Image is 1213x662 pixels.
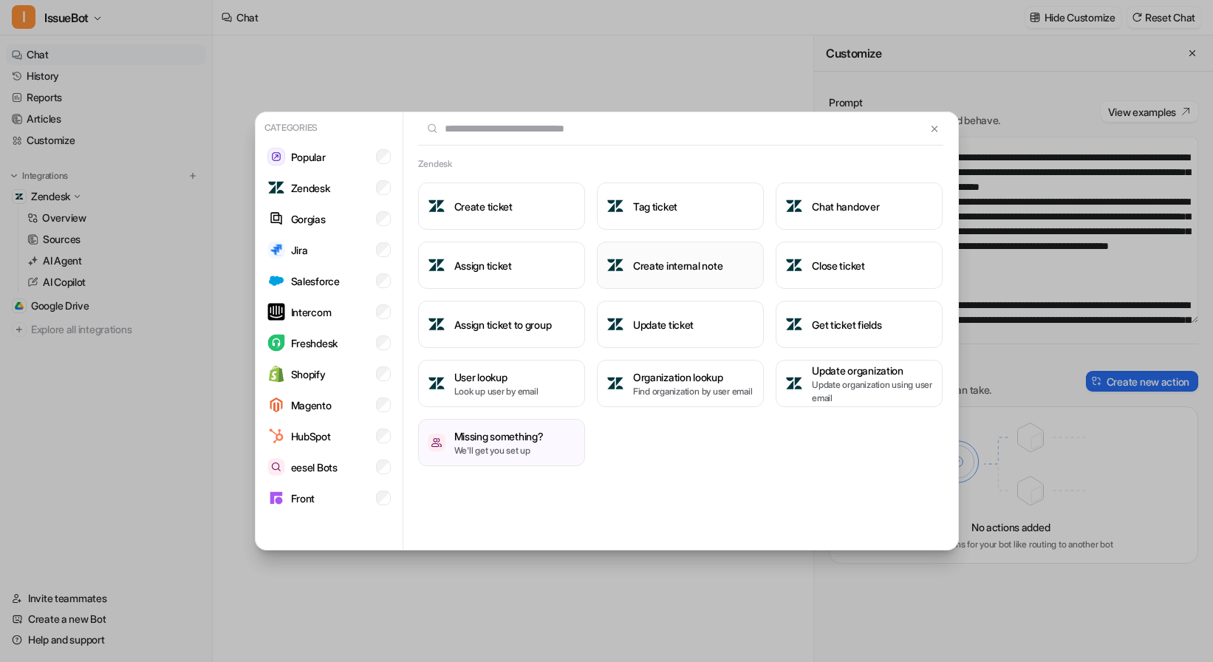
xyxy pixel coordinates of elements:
[428,197,445,215] img: Create ticket
[785,375,803,392] img: Update organization
[785,256,803,274] img: Close ticket
[418,301,585,348] button: Assign ticket to groupAssign ticket to group
[776,301,943,348] button: Get ticket fieldsGet ticket fields
[454,369,539,385] h3: User lookup
[812,199,879,214] h3: Chat handover
[291,180,330,196] p: Zendesk
[812,378,933,405] p: Update organization using user email
[776,242,943,289] button: Close ticketClose ticket
[428,256,445,274] img: Assign ticket
[291,242,308,258] p: Jira
[633,385,753,398] p: Find organization by user email
[633,258,722,273] h3: Create internal note
[606,197,624,215] img: Tag ticket
[428,315,445,333] img: Assign ticket to group
[597,182,764,230] button: Tag ticketTag ticket
[812,317,881,332] h3: Get ticket fields
[291,273,340,289] p: Salesforce
[291,211,326,227] p: Gorgias
[418,182,585,230] button: Create ticketCreate ticket
[418,419,585,466] button: /missing-somethingMissing something?We'll get you set up
[454,385,539,398] p: Look up user by email
[776,360,943,407] button: Update organizationUpdate organizationUpdate organization using user email
[812,363,933,378] h3: Update organization
[454,199,513,214] h3: Create ticket
[597,360,764,407] button: Organization lookupOrganization lookupFind organization by user email
[785,197,803,215] img: Chat handover
[291,397,332,413] p: Magento
[428,434,445,451] img: /missing-something
[418,360,585,407] button: User lookupUser lookupLook up user by email
[454,317,552,332] h3: Assign ticket to group
[454,258,512,273] h3: Assign ticket
[633,369,753,385] h3: Organization lookup
[597,242,764,289] button: Create internal noteCreate internal note
[785,315,803,333] img: Get ticket fields
[291,460,338,475] p: eesel Bots
[606,375,624,392] img: Organization lookup
[633,199,677,214] h3: Tag ticket
[418,157,452,171] h2: Zendesk
[291,304,332,320] p: Intercom
[776,182,943,230] button: Chat handoverChat handover
[597,301,764,348] button: Update ticketUpdate ticket
[454,444,544,457] p: We'll get you set up
[262,118,397,137] p: Categories
[291,335,338,351] p: Freshdesk
[291,491,315,506] p: Front
[291,149,326,165] p: Popular
[454,429,544,444] h3: Missing something?
[291,366,326,382] p: Shopify
[418,242,585,289] button: Assign ticketAssign ticket
[606,315,624,333] img: Update ticket
[291,429,331,444] p: HubSpot
[606,256,624,274] img: Create internal note
[812,258,865,273] h3: Close ticket
[428,375,445,392] img: User lookup
[633,317,694,332] h3: Update ticket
